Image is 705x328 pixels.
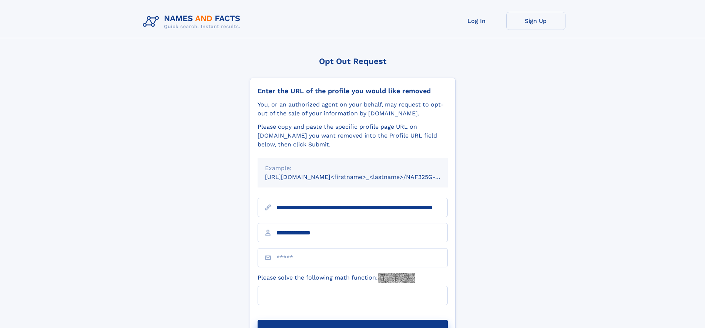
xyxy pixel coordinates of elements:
[258,100,448,118] div: You, or an authorized agent on your behalf, may request to opt-out of the sale of your informatio...
[250,57,456,66] div: Opt Out Request
[447,12,506,30] a: Log In
[265,164,440,173] div: Example:
[506,12,565,30] a: Sign Up
[258,87,448,95] div: Enter the URL of the profile you would like removed
[258,273,415,283] label: Please solve the following math function:
[265,173,462,180] small: [URL][DOMAIN_NAME]<firstname>_<lastname>/NAF325G-xxxxxxxx
[140,12,246,32] img: Logo Names and Facts
[258,122,448,149] div: Please copy and paste the specific profile page URL on [DOMAIN_NAME] you want removed into the Pr...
